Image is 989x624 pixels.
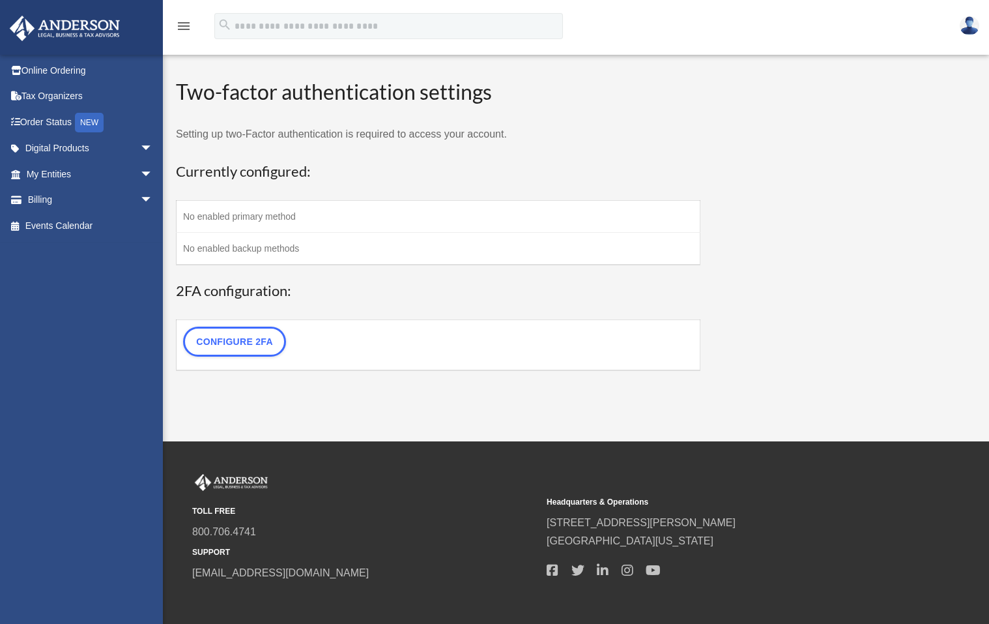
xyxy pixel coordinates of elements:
[177,200,700,232] td: No enabled primary method
[176,162,700,182] h3: Currently configured:
[176,23,192,34] a: menu
[140,187,166,214] span: arrow_drop_down
[9,109,173,136] a: Order StatusNEW
[176,78,700,107] h2: Two-factor authentication settings
[192,505,537,518] small: TOLL FREE
[547,535,713,546] a: [GEOGRAPHIC_DATA][US_STATE]
[176,281,700,301] h3: 2FA configuration:
[218,18,232,32] i: search
[9,187,173,213] a: Billingarrow_drop_down
[9,161,173,187] a: My Entitiesarrow_drop_down
[9,213,173,239] a: Events Calendar
[176,18,192,34] i: menu
[960,16,979,35] img: User Pic
[192,567,369,578] a: [EMAIL_ADDRESS][DOMAIN_NAME]
[9,136,173,162] a: Digital Productsarrow_drop_down
[192,546,537,559] small: SUPPORT
[192,526,256,537] a: 800.706.4741
[9,57,173,83] a: Online Ordering
[177,232,700,265] td: No enabled backup methods
[547,496,892,509] small: Headquarters & Operations
[547,517,736,528] a: [STREET_ADDRESS][PERSON_NAME]
[192,474,270,491] img: Anderson Advisors Platinum Portal
[140,136,166,162] span: arrow_drop_down
[9,83,173,110] a: Tax Organizers
[183,327,286,357] a: Configure 2FA
[176,125,700,143] p: Setting up two-Factor authentication is required to access your account.
[6,16,124,41] img: Anderson Advisors Platinum Portal
[75,113,104,132] div: NEW
[140,161,166,188] span: arrow_drop_down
